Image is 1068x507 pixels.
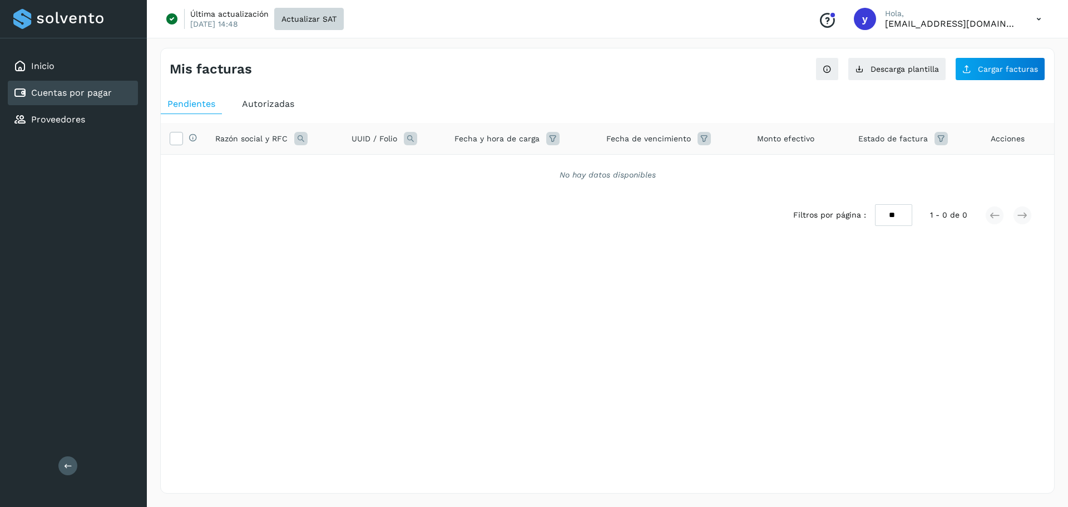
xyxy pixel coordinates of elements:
[8,107,138,132] div: Proveedores
[352,133,397,145] span: UUID / Folio
[848,57,946,81] button: Descarga plantilla
[167,99,215,109] span: Pendientes
[175,169,1040,181] div: No hay datos disponibles
[215,133,288,145] span: Razón social y RFC
[170,61,252,77] h4: Mis facturas
[8,54,138,78] div: Inicio
[991,133,1025,145] span: Acciones
[454,133,540,145] span: Fecha y hora de carga
[606,133,691,145] span: Fecha de vencimiento
[858,133,928,145] span: Estado de factura
[31,87,112,98] a: Cuentas por pagar
[885,9,1018,18] p: Hola,
[871,65,939,73] span: Descarga plantilla
[885,18,1018,29] p: ycordova@rad-logistics.com
[955,57,1045,81] button: Cargar facturas
[242,99,294,109] span: Autorizadas
[31,114,85,125] a: Proveedores
[757,133,814,145] span: Monto efectivo
[978,65,1038,73] span: Cargar facturas
[8,81,138,105] div: Cuentas por pagar
[793,209,866,221] span: Filtros por página :
[190,19,238,29] p: [DATE] 14:48
[281,15,337,23] span: Actualizar SAT
[930,209,967,221] span: 1 - 0 de 0
[31,61,55,71] a: Inicio
[190,9,269,19] p: Última actualización
[274,8,344,30] button: Actualizar SAT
